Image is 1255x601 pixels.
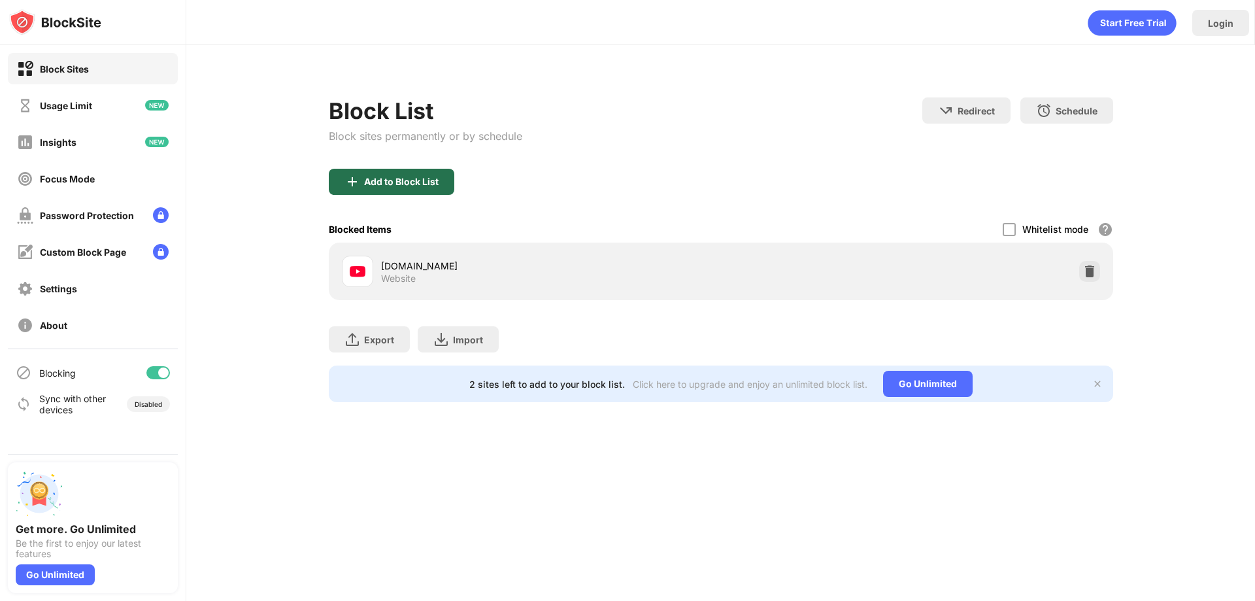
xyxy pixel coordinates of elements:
img: lock-menu.svg [153,244,169,260]
div: Block sites permanently or by schedule [329,129,522,143]
img: x-button.svg [1092,379,1103,389]
div: About [40,320,67,331]
div: Usage Limit [40,100,92,111]
img: lock-menu.svg [153,207,169,223]
div: animation [1088,10,1177,36]
img: settings-off.svg [17,281,33,297]
div: Block Sites [40,63,89,75]
div: Click here to upgrade and enjoy an unlimited block list. [633,379,867,390]
div: Redirect [958,105,995,116]
div: Blocking [39,368,76,379]
div: Blocked Items [329,224,392,235]
div: Sync with other devices [39,393,107,415]
div: Schedule [1056,105,1097,116]
div: Password Protection [40,210,134,221]
div: Export [364,334,394,345]
div: Add to Block List [364,177,439,187]
img: logo-blocksite.svg [9,9,101,35]
div: Login [1208,18,1233,29]
div: Focus Mode [40,173,95,184]
img: customize-block-page-off.svg [17,244,33,260]
div: Get more. Go Unlimited [16,523,170,536]
div: 2 sites left to add to your block list. [469,379,625,390]
div: Insights [40,137,76,148]
img: new-icon.svg [145,100,169,111]
div: Whitelist mode [1022,224,1088,235]
img: sync-icon.svg [16,396,31,412]
div: Be the first to enjoy our latest features [16,538,170,559]
div: Block List [329,97,522,124]
img: password-protection-off.svg [17,207,33,224]
img: push-unlimited.svg [16,470,63,517]
div: [DOMAIN_NAME] [381,259,721,273]
img: block-on.svg [17,61,33,77]
div: Disabled [135,400,162,408]
div: Go Unlimited [16,564,95,585]
div: Website [381,273,416,284]
img: about-off.svg [17,317,33,334]
div: Settings [40,283,77,294]
img: blocking-icon.svg [16,365,31,381]
img: focus-off.svg [17,171,33,187]
img: time-usage-off.svg [17,97,33,114]
img: new-icon.svg [145,137,169,147]
div: Go Unlimited [883,371,973,397]
img: insights-off.svg [17,134,33,150]
img: favicons [350,264,365,279]
div: Custom Block Page [40,247,126,258]
div: Import [453,334,483,345]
